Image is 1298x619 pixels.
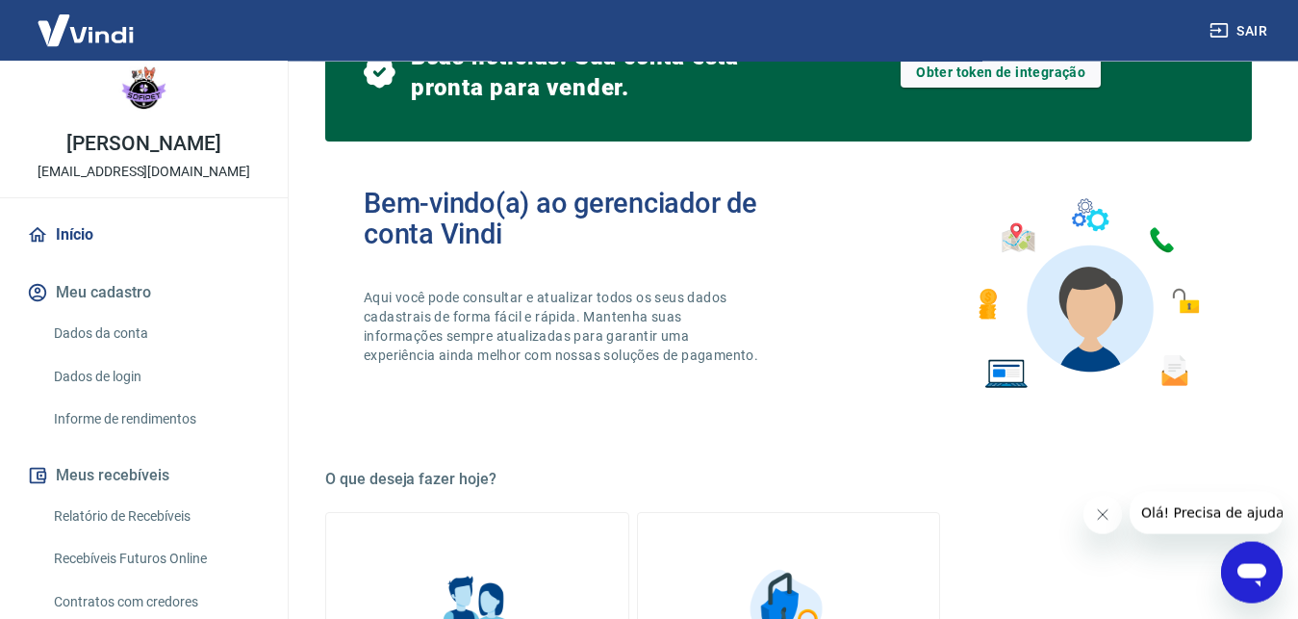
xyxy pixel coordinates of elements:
[46,539,265,579] a: Recebíveis Futuros Online
[364,288,762,365] p: Aqui você pode consultar e atualizar todos os seus dados cadastrais de forma fácil e rápida. Mant...
[106,49,183,126] img: e3727277-d80f-4bdf-8ca9-f3fa038d2d1c.jpeg
[46,400,265,439] a: Informe de rendimentos
[46,497,265,536] a: Relatório de Recebíveis
[23,214,265,256] a: Início
[38,162,250,182] p: [EMAIL_ADDRESS][DOMAIN_NAME]
[1083,496,1122,534] iframe: Fechar mensagem
[23,271,265,314] button: Meu cadastro
[12,13,162,29] span: Olá! Precisa de ajuda?
[46,357,265,397] a: Dados de login
[66,134,220,154] p: [PERSON_NAME]
[901,57,1101,88] a: Obter token de integração
[411,41,789,103] span: Boas notícias! Sua conta está pronta para vender.
[961,188,1213,400] img: Imagem de um avatar masculino com diversos icones exemplificando as funcionalidades do gerenciado...
[23,1,148,60] img: Vindi
[46,314,265,353] a: Dados da conta
[1221,542,1283,604] iframe: Botão para abrir a janela de mensagens
[1206,13,1275,49] button: Sair
[23,454,265,497] button: Meus recebíveis
[1130,492,1283,534] iframe: Mensagem da empresa
[325,470,1252,489] h5: O que deseja fazer hoje?
[364,188,789,249] h2: Bem-vindo(a) ao gerenciador de conta Vindi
